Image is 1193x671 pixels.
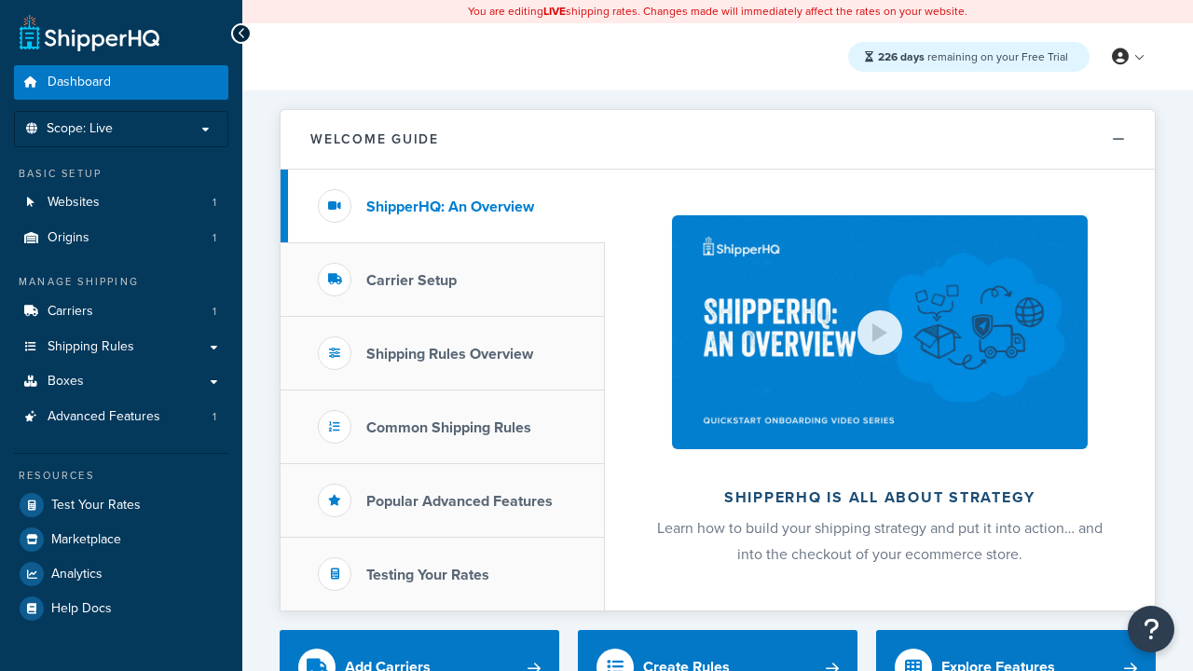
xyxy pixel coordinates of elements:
[657,517,1103,565] span: Learn how to build your shipping strategy and put it into action… and into the checkout of your e...
[51,498,141,514] span: Test Your Rates
[48,230,89,246] span: Origins
[14,274,228,290] div: Manage Shipping
[14,221,228,255] a: Origins1
[51,567,103,582] span: Analytics
[14,557,228,591] a: Analytics
[281,110,1155,170] button: Welcome Guide
[366,346,533,363] h3: Shipping Rules Overview
[14,294,228,329] a: Carriers1
[14,400,228,434] a: Advanced Features1
[1128,606,1174,652] button: Open Resource Center
[51,532,121,548] span: Marketplace
[366,199,534,215] h3: ShipperHQ: An Overview
[14,488,228,522] a: Test Your Rates
[14,364,228,399] a: Boxes
[310,132,439,146] h2: Welcome Guide
[213,409,216,425] span: 1
[14,330,228,364] a: Shipping Rules
[213,230,216,246] span: 1
[14,221,228,255] li: Origins
[14,65,228,100] a: Dashboard
[48,374,84,390] span: Boxes
[213,195,216,211] span: 1
[14,294,228,329] li: Carriers
[672,215,1088,449] img: ShipperHQ is all about strategy
[878,48,925,65] strong: 226 days
[14,166,228,182] div: Basic Setup
[366,272,457,289] h3: Carrier Setup
[14,523,228,556] a: Marketplace
[14,468,228,484] div: Resources
[654,489,1105,506] h2: ShipperHQ is all about strategy
[51,601,112,617] span: Help Docs
[366,493,553,510] h3: Popular Advanced Features
[14,185,228,220] li: Websites
[878,48,1068,65] span: remaining on your Free Trial
[14,592,228,625] a: Help Docs
[14,400,228,434] li: Advanced Features
[366,419,531,436] h3: Common Shipping Rules
[48,409,160,425] span: Advanced Features
[213,304,216,320] span: 1
[366,567,489,583] h3: Testing Your Rates
[543,3,566,20] b: LIVE
[48,195,100,211] span: Websites
[48,339,134,355] span: Shipping Rules
[48,304,93,320] span: Carriers
[14,185,228,220] a: Websites1
[47,121,113,137] span: Scope: Live
[48,75,111,90] span: Dashboard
